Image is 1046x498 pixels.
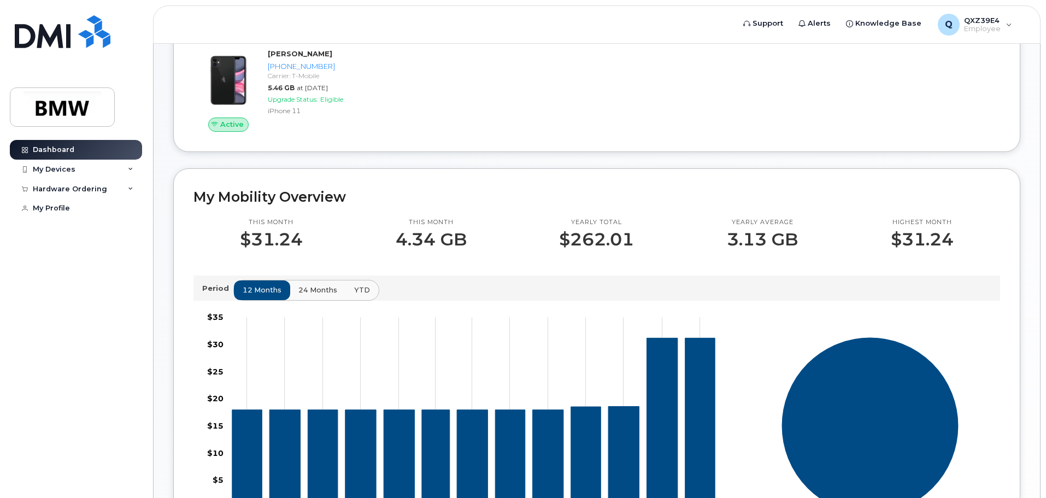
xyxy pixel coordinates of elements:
span: Knowledge Base [855,18,921,29]
tspan: $35 [207,312,224,322]
a: Knowledge Base [838,13,929,34]
img: iPhone_11.jpg [202,54,255,107]
strong: [PERSON_NAME] [268,49,332,58]
span: Upgrade Status: [268,95,318,103]
p: Yearly total [559,218,634,227]
a: Support [736,13,791,34]
p: 3.13 GB [727,230,798,249]
tspan: $5 [213,475,224,485]
span: 24 months [298,285,337,295]
p: Period [202,283,233,294]
tspan: $10 [207,448,224,458]
p: $31.24 [240,230,303,249]
p: Highest month [891,218,954,227]
p: $31.24 [891,230,954,249]
span: Eligible [320,95,343,103]
div: iPhone 11 [268,106,381,115]
div: Carrier: T-Mobile [268,71,381,80]
p: This month [396,218,467,227]
tspan: $15 [207,421,224,431]
p: $262.01 [559,230,634,249]
span: Support [753,18,783,29]
a: Active[PERSON_NAME][PHONE_NUMBER]Carrier: T-Mobile5.46 GBat [DATE]Upgrade Status:EligibleiPhone 11 [193,49,385,132]
tspan: $30 [207,339,224,349]
tspan: $25 [207,366,224,376]
iframe: Messenger Launcher [998,450,1038,490]
tspan: $20 [207,394,224,403]
span: QXZ39E4 [964,16,1001,25]
p: 4.34 GB [396,230,467,249]
span: Alerts [808,18,831,29]
a: Alerts [791,13,838,34]
span: Employee [964,25,1001,33]
p: Yearly average [727,218,798,227]
span: Q [945,18,953,31]
span: at [DATE] [297,84,328,92]
div: QXZ39E4 [930,14,1020,36]
p: This month [240,218,303,227]
span: 5.46 GB [268,84,295,92]
div: [PHONE_NUMBER] [268,61,381,72]
h2: My Mobility Overview [193,189,1000,205]
span: YTD [354,285,370,295]
span: Active [220,119,244,130]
